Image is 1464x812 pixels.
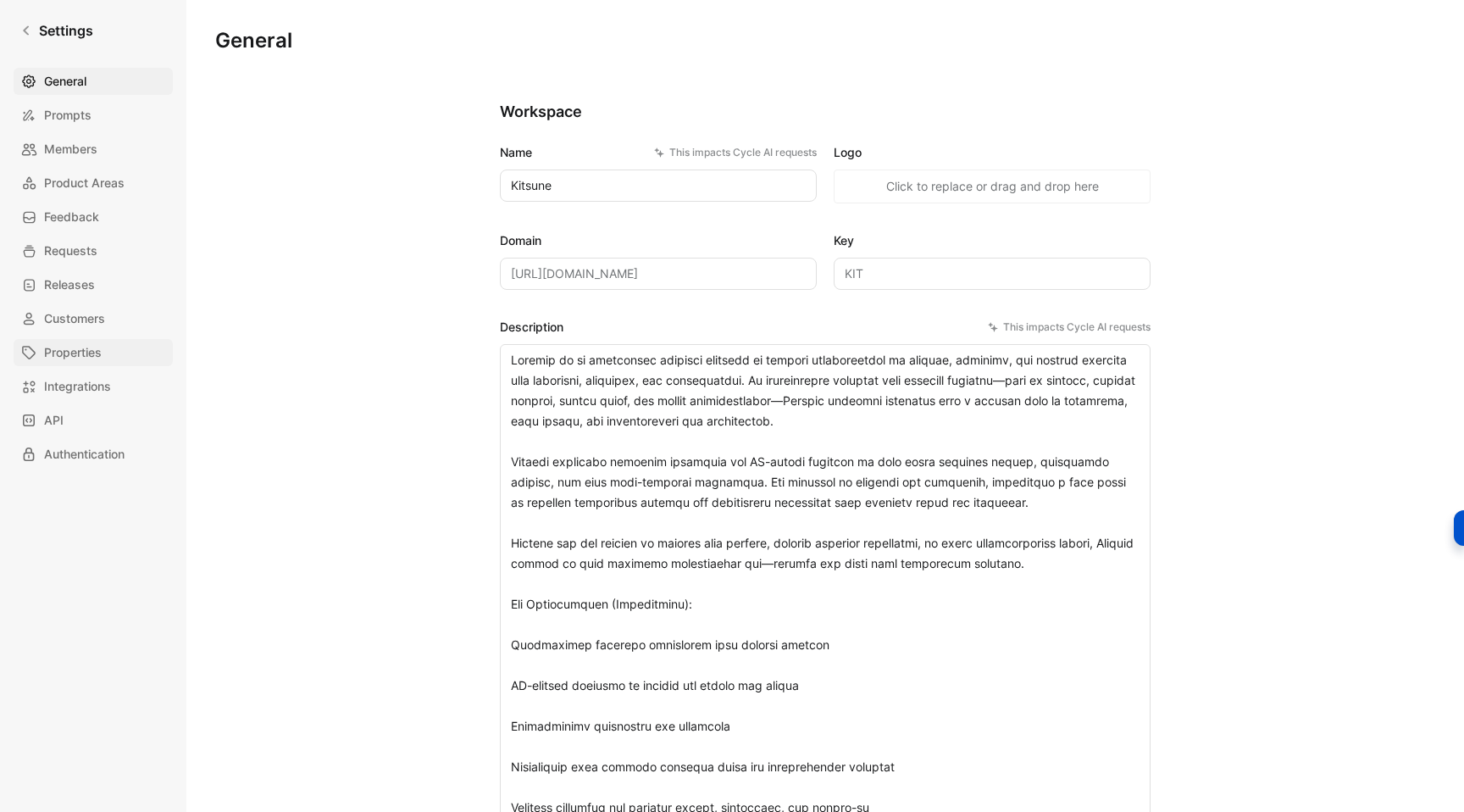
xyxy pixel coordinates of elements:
a: Settings [14,14,100,47]
label: Domain [500,231,817,251]
a: Properties [14,339,173,366]
label: Description [500,317,1151,337]
a: Prompts [14,102,173,129]
div: This impacts Cycle AI requests [654,144,817,161]
a: Product Areas [14,170,173,197]
h1: Settings [39,20,93,41]
a: Integrations [14,373,173,400]
a: Customers [14,305,173,332]
span: Members [44,139,97,159]
a: Feedback [14,203,173,231]
label: Key [834,231,1151,251]
span: Customers [44,309,105,329]
label: Logo [834,142,1151,163]
input: Some placeholder [500,258,817,290]
a: Members [14,136,173,163]
span: Requests [44,241,97,261]
div: This impacts Cycle AI requests [988,319,1151,336]
h1: General [215,27,292,54]
span: Integrations [44,376,111,397]
h2: Workspace [500,102,1151,122]
span: Product Areas [44,173,125,193]
span: Properties [44,342,102,363]
a: API [14,407,173,434]
label: Name [500,142,817,163]
button: Click to replace or drag and drop here [834,170,1151,203]
a: Authentication [14,441,173,468]
span: API [44,410,64,431]
span: Prompts [44,105,91,125]
span: Releases [44,275,95,295]
span: Feedback [44,207,99,227]
span: Authentication [44,444,125,464]
a: Releases [14,271,173,298]
a: Requests [14,237,173,264]
span: General [44,71,86,92]
a: General [14,68,173,95]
